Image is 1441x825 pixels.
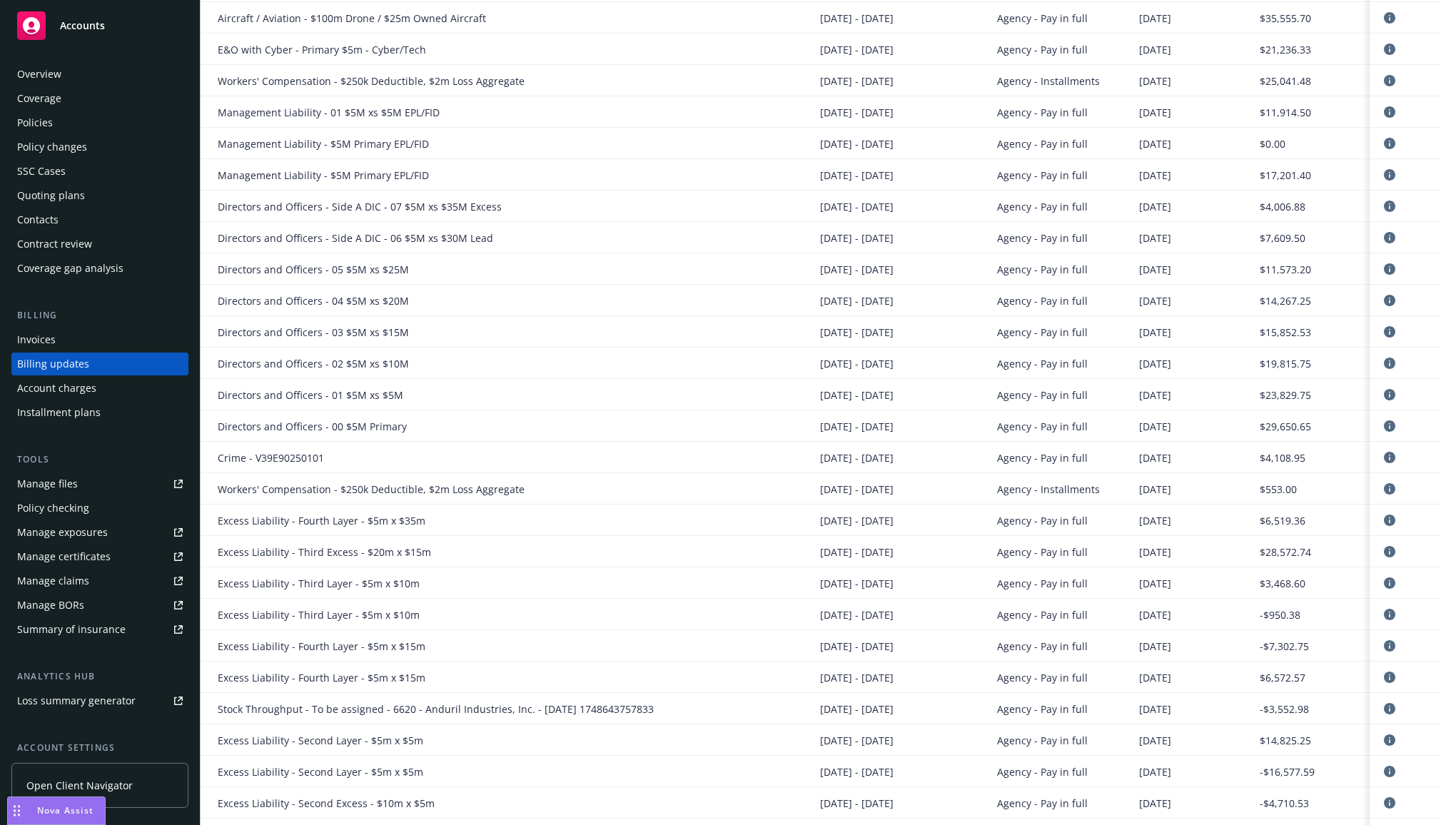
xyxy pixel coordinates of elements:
[1139,262,1171,277] span: [DATE]
[17,472,78,495] div: Manage files
[820,388,894,403] span: [DATE] - [DATE]
[1260,388,1311,403] span: $23,829.75
[997,168,1088,183] span: Agency - Pay in full
[1139,168,1171,183] span: [DATE]
[997,356,1088,371] span: Agency - Pay in full
[1139,450,1171,465] span: [DATE]
[11,401,188,424] a: Installment plans
[1139,293,1171,308] span: [DATE]
[820,136,894,151] span: [DATE] - [DATE]
[997,325,1088,340] span: Agency - Pay in full
[820,733,894,748] span: [DATE] - [DATE]
[820,356,894,371] span: [DATE] - [DATE]
[820,764,894,779] span: [DATE] - [DATE]
[1381,763,1398,780] a: circleInformation
[1139,545,1171,560] span: [DATE]
[1260,576,1305,591] span: $3,468.60
[17,257,123,280] div: Coverage gap analysis
[1381,9,1398,26] a: circleInformation
[11,6,188,46] a: Accounts
[1381,700,1398,717] a: circleInformation
[997,11,1088,26] span: Agency - Pay in full
[1381,794,1398,811] a: circleInformation
[820,11,894,26] span: [DATE] - [DATE]
[820,796,894,811] span: [DATE] - [DATE]
[1260,639,1309,654] span: -$7,302.75
[218,607,420,622] span: Excess Liability - Third Layer - $5m x $10m
[1381,135,1398,152] a: circleInformation
[1139,670,1171,685] span: [DATE]
[1260,796,1309,811] span: -$4,710.53
[997,576,1088,591] span: Agency - Pay in full
[17,377,96,400] div: Account charges
[218,262,409,277] span: Directors and Officers - 05 $5M xs $25M
[218,105,440,120] span: Management Liability - 01 $5M xs $5M EPL/FID
[1381,669,1398,686] a: circleInformation
[17,184,85,207] div: Quoting plans
[1139,74,1171,88] span: [DATE]
[26,778,133,793] span: Open Client Navigator
[1381,575,1398,592] a: circleInformation
[997,74,1100,88] span: Agency - Installments
[1260,11,1311,26] span: $35,555.70
[1260,168,1311,183] span: $17,201.40
[218,136,429,151] span: Management Liability - $5M Primary EPL/FID
[820,670,894,685] span: [DATE] - [DATE]
[997,136,1088,151] span: Agency - Pay in full
[997,733,1088,748] span: Agency - Pay in full
[1139,639,1171,654] span: [DATE]
[997,545,1088,560] span: Agency - Pay in full
[1381,606,1398,623] a: circleInformation
[997,764,1088,779] span: Agency - Pay in full
[997,105,1088,120] span: Agency - Pay in full
[11,160,188,183] a: SSC Cases
[218,545,431,560] span: Excess Liability - Third Excess - $20m x $15m
[218,733,423,748] span: Excess Liability - Second Layer - $5m x $5m
[1139,419,1171,434] span: [DATE]
[11,521,188,544] a: Manage exposures
[218,42,426,57] span: E&O with Cyber - Primary $5m - Cyber/Tech
[997,482,1100,497] span: Agency - Installments
[820,607,894,622] span: [DATE] - [DATE]
[1260,262,1311,277] span: $11,573.20
[1260,199,1305,214] span: $4,006.88
[1260,74,1311,88] span: $25,041.48
[17,87,61,110] div: Coverage
[11,689,188,712] a: Loss summary generator
[997,42,1088,57] span: Agency - Pay in full
[820,105,894,120] span: [DATE] - [DATE]
[17,401,101,424] div: Installment plans
[997,262,1088,277] span: Agency - Pay in full
[8,797,26,824] div: Drag to move
[218,639,425,654] span: Excess Liability - Fourth Layer - $5m x $15m
[1260,105,1311,120] span: $11,914.50
[1381,512,1398,529] a: circleInformation
[1381,480,1398,497] a: circleInformation
[17,353,89,375] div: Billing updates
[1260,450,1305,465] span: $4,108.95
[11,497,188,520] a: Policy checking
[820,325,894,340] span: [DATE] - [DATE]
[218,11,486,26] span: Aircraft / Aviation - $100m Drone / $25m Owned Aircraft
[1260,325,1311,340] span: $15,852.53
[1381,229,1398,246] a: circleInformation
[997,231,1088,246] span: Agency - Pay in full
[218,670,425,685] span: Excess Liability - Fourth Layer - $5m x $15m
[1139,11,1171,26] span: [DATE]
[820,450,894,465] span: [DATE] - [DATE]
[218,796,435,811] span: Excess Liability - Second Excess - $10m x $5m
[997,796,1088,811] span: Agency - Pay in full
[17,233,92,255] div: Contract review
[1139,199,1171,214] span: [DATE]
[1381,166,1398,183] a: circleInformation
[1139,136,1171,151] span: [DATE]
[1260,231,1305,246] span: $7,609.50
[997,639,1088,654] span: Agency - Pay in full
[218,450,324,465] span: Crime - V39E90250101
[820,545,894,560] span: [DATE] - [DATE]
[17,570,89,592] div: Manage claims
[997,513,1088,528] span: Agency - Pay in full
[218,764,423,779] span: Excess Liability - Second Layer - $5m x $5m
[11,472,188,495] a: Manage files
